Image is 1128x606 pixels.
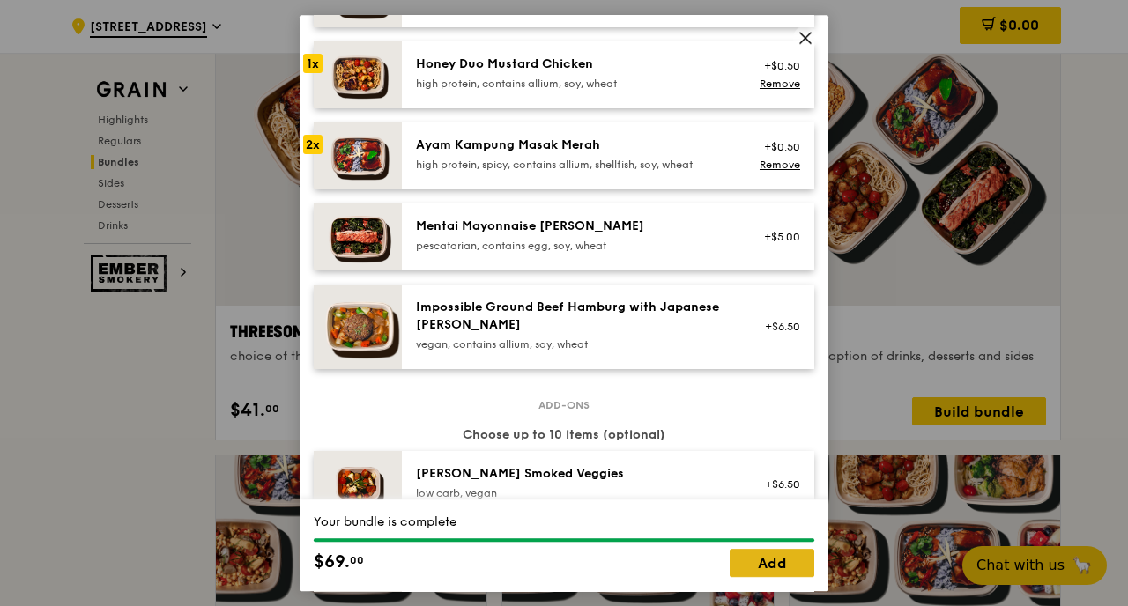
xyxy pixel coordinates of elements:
img: daily_normal_Thyme-Rosemary-Zucchini-HORZ.jpg [314,451,402,518]
img: daily_normal_Honey_Duo_Mustard_Chicken__Horizontal_.jpg [314,41,402,108]
div: [PERSON_NAME] Smoked Veggies [416,465,732,483]
img: daily_normal_Ayam_Kampung_Masak_Merah_Horizontal_.jpg [314,122,402,189]
div: 1x [303,54,323,73]
img: daily_normal_Mentai-Mayonnaise-Aburi-Salmon-HORZ.jpg [314,203,402,270]
div: 2x [303,135,323,154]
div: Mentai Mayonnaise [PERSON_NAME] [416,218,732,235]
div: +$0.50 [753,59,800,73]
div: Choose up to 10 items (optional) [314,426,814,444]
a: Remove [760,159,800,171]
span: $69. [314,549,350,575]
div: Your bundle is complete [314,514,814,531]
a: Add [730,549,814,577]
div: Honey Duo Mustard Chicken [416,55,732,73]
div: +$0.50 [753,140,800,154]
div: high protein, spicy, contains allium, shellfish, soy, wheat [416,158,732,172]
div: low carb, vegan [416,486,732,500]
img: daily_normal_HORZ-Impossible-Hamburg-With-Japanese-Curry.jpg [314,285,402,369]
div: +$6.50 [753,477,800,491]
div: pescatarian, contains egg, soy, wheat [416,239,732,253]
a: Remove [760,78,800,90]
div: +$5.00 [753,230,800,244]
span: 00 [350,553,364,567]
div: vegan, contains allium, soy, wheat [416,337,732,351]
div: Ayam Kampung Masak Merah [416,137,732,154]
span: Add-ons [531,398,597,412]
div: high protein, contains allium, soy, wheat [416,77,732,91]
div: +$6.50 [753,320,800,334]
div: Impossible Ground Beef Hamburg with Japanese [PERSON_NAME] [416,299,732,334]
